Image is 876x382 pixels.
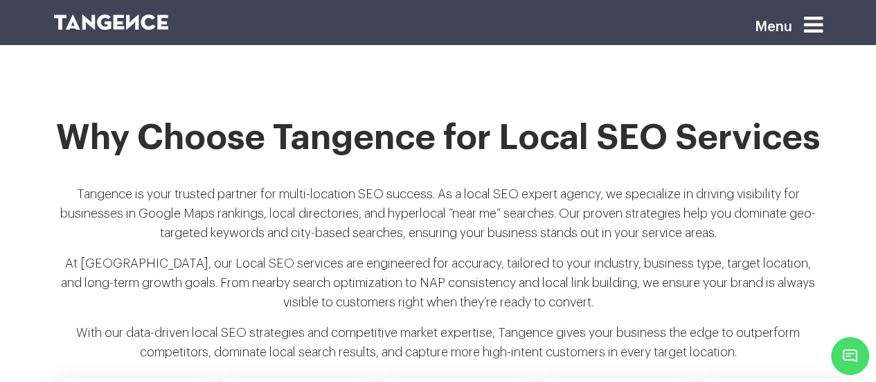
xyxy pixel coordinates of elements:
img: logo SVG [54,15,169,30]
h2: Why Choose Tangence for Local SEO Services [54,119,823,174]
p: With our data-driven local SEO strategies and competitive market expertise, Tangence gives your b... [54,323,823,373]
span: Chat Widget [831,337,869,375]
p: Tangence is your trusted partner for multi-location SEO success. As a local SEO expert agency, we... [54,184,823,254]
p: At [GEOGRAPHIC_DATA], our Local SEO services are engineered for accuracy, tailored to your indust... [54,254,823,323]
